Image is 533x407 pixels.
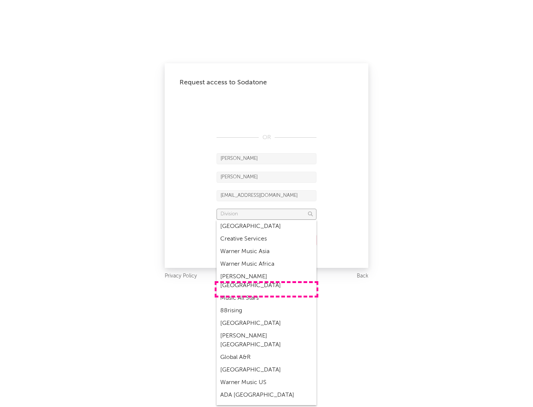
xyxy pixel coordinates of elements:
[217,153,316,164] input: First Name
[357,272,368,281] a: Back
[217,270,316,292] div: [PERSON_NAME] [GEOGRAPHIC_DATA]
[217,376,316,389] div: Warner Music US
[217,209,316,220] input: Division
[217,233,316,245] div: Creative Services
[217,364,316,376] div: [GEOGRAPHIC_DATA]
[217,190,316,201] input: Email
[217,389,316,401] div: ADA [GEOGRAPHIC_DATA]
[217,220,316,233] div: [GEOGRAPHIC_DATA]
[217,351,316,364] div: Global A&R
[217,292,316,305] div: Music All Stars
[217,133,316,142] div: OR
[180,78,353,87] div: Request access to Sodatone
[217,245,316,258] div: Warner Music Asia
[217,330,316,351] div: [PERSON_NAME] [GEOGRAPHIC_DATA]
[165,272,197,281] a: Privacy Policy
[217,305,316,317] div: 88rising
[217,317,316,330] div: [GEOGRAPHIC_DATA]
[217,258,316,270] div: Warner Music Africa
[217,172,316,183] input: Last Name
